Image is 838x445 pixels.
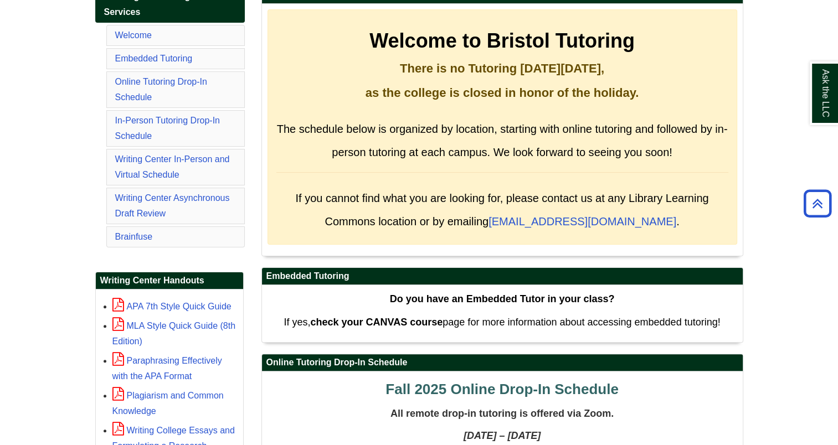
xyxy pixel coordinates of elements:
[284,317,720,328] span: If yes, page for more information about accessing embedded tutoring!
[464,430,541,441] strong: [DATE] – [DATE]
[115,30,152,40] a: Welcome
[310,317,443,328] strong: check your CANVAS course
[262,268,743,285] h2: Embedded Tutoring
[115,54,193,63] a: Embedded Tutoring
[385,381,618,397] span: Fall 2025 Online Drop-In Schedule
[112,391,224,416] a: Plagiarism and Common Knowledge
[115,154,230,179] a: Writing Center In-Person and Virtual Schedule
[366,86,639,100] strong: as the college is closed in honor of the holiday.
[115,77,207,102] a: Online Tutoring Drop-In Schedule
[369,29,635,52] strong: Welcome to Bristol Tutoring
[390,293,615,304] strong: Do you have an Embedded Tutor in your class?
[115,232,153,241] a: Brainfuse
[112,321,236,346] a: MLA Style Quick Guide (8th Edition)
[262,354,743,371] h2: Online Tutoring Drop-In Schedule
[489,215,676,227] a: [EMAIL_ADDRESS][DOMAIN_NAME]
[112,356,222,381] a: Paraphrasing Effectively with the APA Format
[115,193,230,218] a: Writing Center Asynchronous Draft Review
[800,196,835,211] a: Back to Top
[400,61,604,75] strong: There is no Tutoring [DATE][DATE],
[112,302,232,311] a: APA 7th Style Quick Guide
[277,123,728,158] span: The schedule below is organized by location, starting with online tutoring and followed by in-per...
[295,192,708,227] span: If you cannot find what you are looking for, please contact us at any Library Learning Commons lo...
[390,408,614,419] span: All remote drop-in tutoring is offered via Zoom.
[96,272,243,289] h2: Writing Center Handouts
[115,116,220,141] a: In-Person Tutoring Drop-In Schedule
